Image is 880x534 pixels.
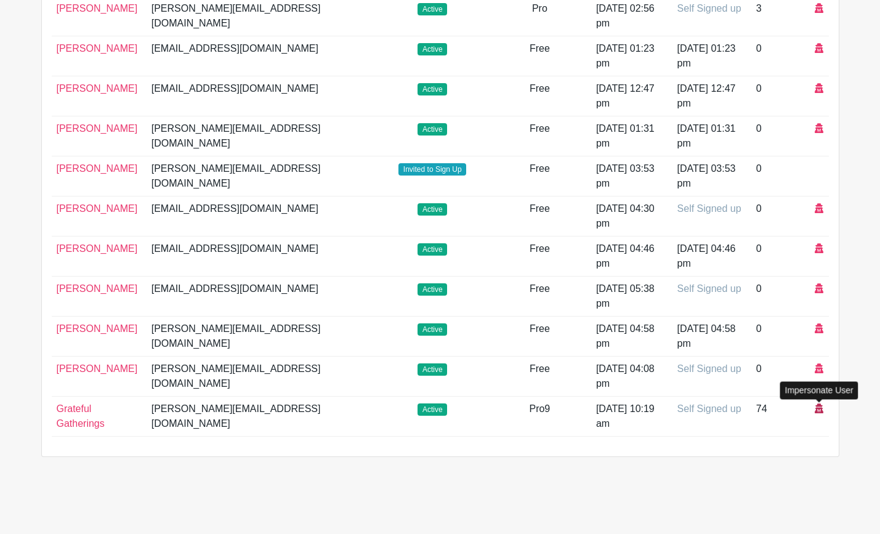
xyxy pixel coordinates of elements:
td: [DATE] 01:31 pm [672,116,751,156]
span: Active [418,283,447,296]
div: Impersonate User [780,381,858,399]
td: [DATE] 12:47 pm [591,76,672,116]
td: [DATE] 03:53 pm [591,156,672,196]
td: Free [488,196,591,237]
td: [DATE] 04:08 pm [591,357,672,397]
span: Self Signed up [677,403,741,414]
td: Free [488,277,591,317]
td: [EMAIL_ADDRESS][DOMAIN_NAME] [147,196,377,237]
td: [DATE] 04:46 pm [591,237,672,277]
td: 0 [751,36,810,76]
a: [PERSON_NAME] [57,3,138,14]
span: Active [418,363,447,376]
td: [EMAIL_ADDRESS][DOMAIN_NAME] [147,237,377,277]
td: 0 [751,317,810,357]
span: Self Signed up [677,363,741,374]
span: Active [418,323,447,336]
span: Active [418,203,447,216]
td: [DATE] 12:47 pm [672,76,751,116]
a: [PERSON_NAME] [57,163,138,174]
td: Free [488,76,591,116]
td: 0 [751,196,810,237]
td: [PERSON_NAME][EMAIL_ADDRESS][DOMAIN_NAME] [147,116,377,156]
td: Free [488,116,591,156]
a: [PERSON_NAME] [57,323,138,334]
a: [PERSON_NAME] [57,243,138,254]
span: Self Signed up [677,3,741,14]
a: [PERSON_NAME] [57,203,138,214]
td: [DATE] 01:23 pm [672,36,751,76]
td: [DATE] 05:38 pm [591,277,672,317]
span: Active [418,83,447,95]
td: [PERSON_NAME][EMAIL_ADDRESS][DOMAIN_NAME] [147,317,377,357]
a: [PERSON_NAME] [57,363,138,374]
span: Self Signed up [677,283,741,294]
td: Free [488,317,591,357]
span: Invited to Sign Up [398,163,466,176]
td: 0 [751,357,810,397]
span: Active [418,123,447,136]
td: 74 [751,397,810,437]
td: Pro9 [488,397,591,437]
td: 0 [751,277,810,317]
td: [DATE] 04:30 pm [591,196,672,237]
td: [PERSON_NAME][EMAIL_ADDRESS][DOMAIN_NAME] [147,156,377,196]
a: Grateful Gatherings [57,403,105,429]
td: [DATE] 04:58 pm [591,317,672,357]
td: [EMAIL_ADDRESS][DOMAIN_NAME] [147,277,377,317]
a: [PERSON_NAME] [57,283,138,294]
span: Self Signed up [677,203,741,214]
td: [DATE] 04:58 pm [672,317,751,357]
span: Active [418,3,447,15]
td: Free [488,357,591,397]
a: [PERSON_NAME] [57,123,138,134]
td: [PERSON_NAME][EMAIL_ADDRESS][DOMAIN_NAME] [147,397,377,437]
td: [DATE] 04:46 pm [672,237,751,277]
td: [DATE] 01:31 pm [591,116,672,156]
span: Active [418,243,447,256]
td: 0 [751,116,810,156]
td: Free [488,36,591,76]
td: 0 [751,156,810,196]
td: Free [488,237,591,277]
a: [PERSON_NAME] [57,43,138,54]
td: 0 [751,76,810,116]
a: [PERSON_NAME] [57,83,138,94]
td: [DATE] 01:23 pm [591,36,672,76]
td: [DATE] 10:19 am [591,397,672,437]
td: 0 [751,237,810,277]
td: [DATE] 03:53 pm [672,156,751,196]
td: [PERSON_NAME][EMAIL_ADDRESS][DOMAIN_NAME] [147,357,377,397]
td: [EMAIL_ADDRESS][DOMAIN_NAME] [147,76,377,116]
td: [EMAIL_ADDRESS][DOMAIN_NAME] [147,36,377,76]
td: Free [488,156,591,196]
span: Active [418,43,447,55]
span: Active [418,403,447,416]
